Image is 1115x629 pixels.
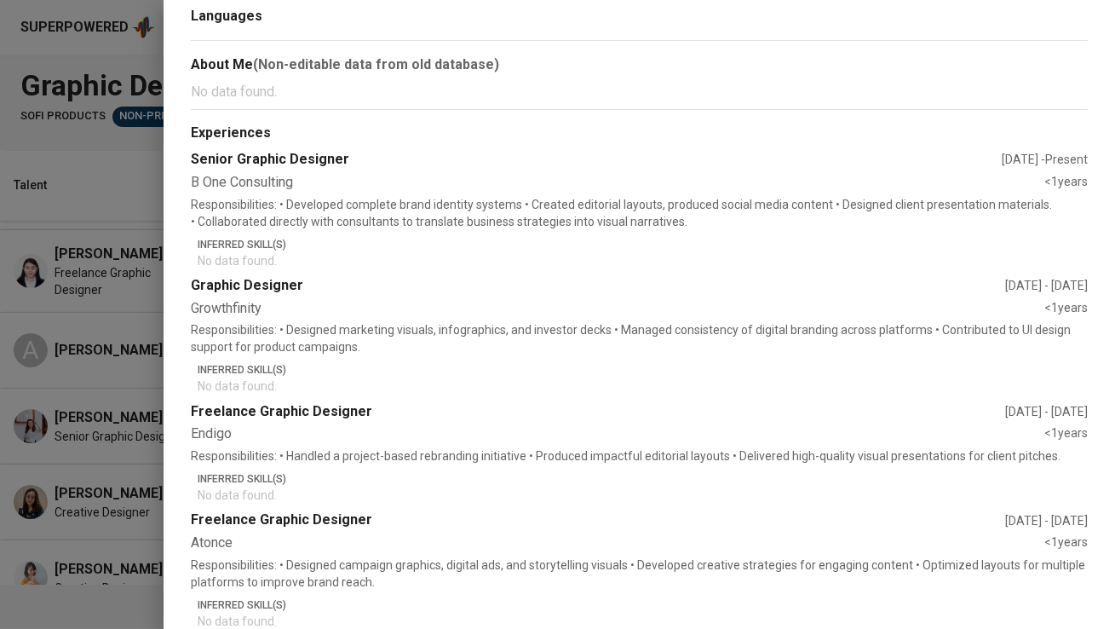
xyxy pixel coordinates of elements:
[198,362,1088,378] p: Inferred Skill(s)
[198,597,1088,613] p: Inferred Skill(s)
[191,276,1005,296] div: Graphic Designer
[191,321,1088,355] p: Responsibilities: • Designed marketing visuals, infographics, and investor decks • Managed consis...
[198,487,1088,504] p: No data found.
[198,237,1088,252] p: Inferred Skill(s)
[191,402,1005,422] div: Freelance Graphic Designer
[191,447,1088,465] p: Responsibilities: • Handled a project-based rebranding initiative • Produced impactful editorial ...
[191,7,1088,26] div: Languages
[191,557,1088,591] p: Responsibilities: • Designed campaign graphics, digital ads, and storytelling visuals • Developed...
[1005,277,1088,294] div: [DATE] - [DATE]
[1005,512,1088,529] div: [DATE] - [DATE]
[253,56,499,72] b: (Non-editable data from old database)
[191,150,1002,170] div: Senior Graphic Designer
[1044,173,1088,193] div: <1 years
[1005,403,1088,420] div: [DATE] - [DATE]
[191,196,1088,230] p: Responsibilities: • Developed complete brand identity systems • Created editorial layouts, produc...
[1044,299,1088,319] div: <1 years
[198,252,1088,269] p: No data found.
[198,471,1088,487] p: Inferred Skill(s)
[191,55,1088,75] div: About Me
[191,173,1044,193] div: B One Consulting
[1002,151,1088,168] div: [DATE] - Present
[191,511,1005,530] div: Freelance Graphic Designer
[1044,534,1088,553] div: <1 years
[191,534,1044,553] div: Atonce
[191,124,1088,143] div: Experiences
[191,424,1044,444] div: Endigo
[191,299,1044,319] div: Growthfinity
[198,378,1088,395] p: No data found.
[1044,424,1088,444] div: <1 years
[191,82,1088,102] p: No data found.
